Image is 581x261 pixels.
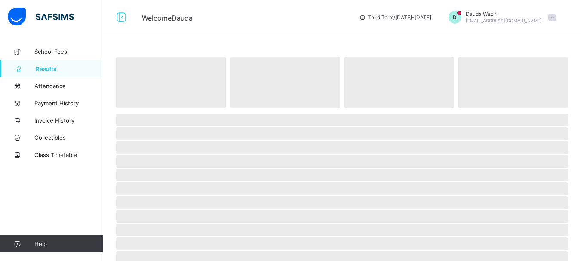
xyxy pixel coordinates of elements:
[466,11,542,17] span: Dauda Waziri
[116,210,568,223] span: ‌
[453,14,457,21] span: D
[36,65,103,72] span: Results
[34,134,103,141] span: Collectibles
[344,57,454,108] span: ‌
[116,155,568,168] span: ‌
[116,127,568,140] span: ‌
[116,237,568,250] span: ‌
[34,48,103,55] span: School Fees
[440,11,560,24] div: DaudaWaziri
[34,151,103,158] span: Class Timetable
[142,14,193,22] span: Welcome Dauda
[34,240,103,247] span: Help
[116,224,568,236] span: ‌
[230,57,340,108] span: ‌
[34,83,103,89] span: Attendance
[116,141,568,154] span: ‌
[34,100,103,107] span: Payment History
[116,169,568,181] span: ‌
[34,117,103,124] span: Invoice History
[458,57,568,108] span: ‌
[8,8,74,26] img: safsims
[116,57,226,108] span: ‌
[116,182,568,195] span: ‌
[116,196,568,209] span: ‌
[116,114,568,126] span: ‌
[466,18,542,23] span: [EMAIL_ADDRESS][DOMAIN_NAME]
[359,14,431,21] span: session/term information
